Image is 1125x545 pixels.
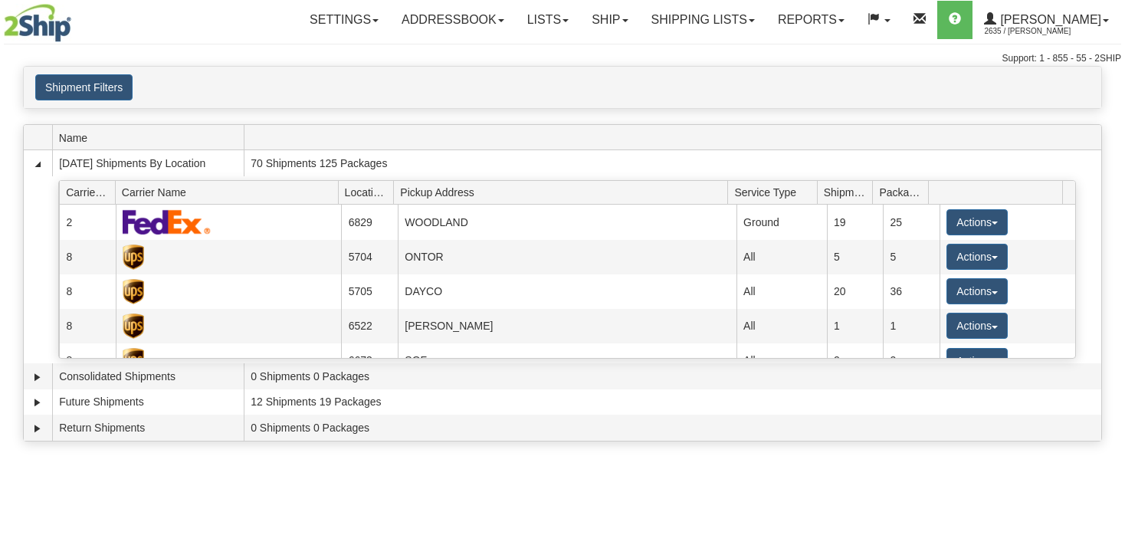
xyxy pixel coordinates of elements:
td: 1 [827,309,884,343]
button: Actions [946,278,1008,304]
td: 0 Shipments 0 Packages [244,363,1101,389]
td: WOODLAND [398,205,736,239]
span: Carrier Id [66,180,115,204]
td: 8 [59,309,116,343]
button: Shipment Filters [35,74,133,100]
td: All [736,343,827,378]
a: Collapse [30,156,45,172]
td: DAYCO [398,274,736,309]
span: [PERSON_NAME] [996,13,1101,26]
span: Packages [879,180,928,204]
a: Settings [298,1,390,39]
span: Carrier Name [122,180,338,204]
a: [PERSON_NAME] 2635 / [PERSON_NAME] [972,1,1120,39]
td: 6522 [341,309,398,343]
td: 1 [883,309,940,343]
td: All [736,240,827,274]
a: Addressbook [390,1,516,39]
a: Reports [766,1,856,39]
td: 2 [883,343,940,378]
td: 5705 [341,274,398,309]
td: Future Shipments [52,389,244,415]
td: 5704 [341,240,398,274]
td: 5 [883,240,940,274]
button: Actions [946,313,1008,339]
img: UPS [123,314,144,339]
td: 2 [827,343,884,378]
td: 8 [59,240,116,274]
span: Shipments [824,180,873,204]
img: logo2635.jpg [4,4,71,42]
button: Actions [946,348,1008,374]
td: 8 [59,274,116,309]
a: Expand [30,395,45,410]
td: 19 [827,205,884,239]
td: ONTOR [398,240,736,274]
td: Ground [736,205,827,239]
img: FedEx Express® [123,209,211,235]
a: Expand [30,369,45,385]
td: 25 [883,205,940,239]
td: Consolidated Shipments [52,363,244,389]
a: Expand [30,421,45,436]
img: UPS [123,245,144,270]
td: 6829 [341,205,398,239]
img: UPS [123,348,144,373]
td: 36 [883,274,940,309]
td: 0 Shipments 0 Packages [244,415,1101,441]
td: [PERSON_NAME] [398,309,736,343]
button: Actions [946,209,1008,235]
td: 12 Shipments 19 Packages [244,389,1101,415]
td: [DATE] Shipments By Location [52,150,244,176]
td: 70 Shipments 125 Packages [244,150,1101,176]
a: Lists [516,1,580,39]
span: Service Type [734,180,817,204]
span: Name [59,126,244,149]
td: 2 [59,205,116,239]
td: All [736,309,827,343]
td: 6673 [341,343,398,378]
span: Location Id [345,180,394,204]
button: Actions [946,244,1008,270]
td: Return Shipments [52,415,244,441]
img: UPS [123,279,144,304]
td: SGF [398,343,736,378]
a: Shipping lists [640,1,766,39]
iframe: chat widget [1090,194,1123,350]
td: All [736,274,827,309]
td: 8 [59,343,116,378]
a: Ship [580,1,639,39]
span: Pickup Address [400,180,728,204]
td: 5 [827,240,884,274]
td: 20 [827,274,884,309]
span: 2635 / [PERSON_NAME] [984,24,1099,39]
div: Support: 1 - 855 - 55 - 2SHIP [4,52,1121,65]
